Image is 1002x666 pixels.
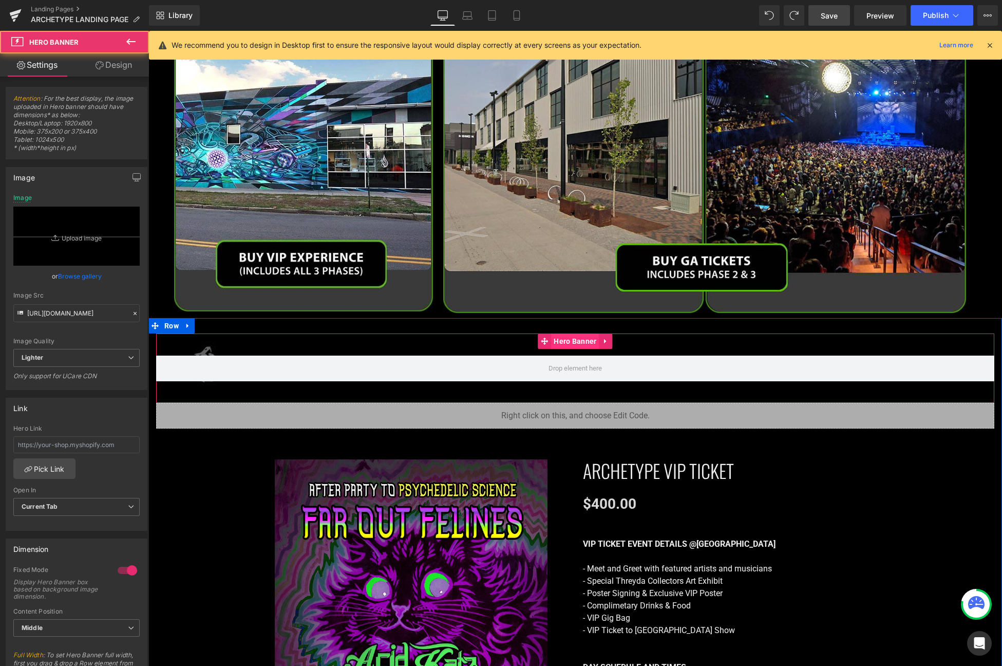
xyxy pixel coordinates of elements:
[13,95,140,159] span: : For the best display, the image uploaded in Hero banner should have dimensions* as below: Deskt...
[13,304,140,322] input: Link
[455,5,480,26] a: Laptop
[866,10,894,21] span: Preview
[923,11,949,20] span: Publish
[504,5,529,26] a: Mobile
[977,5,998,26] button: More
[784,5,804,26] button: Redo
[31,5,149,13] a: Landing Pages
[13,458,75,479] a: Pick Link
[434,632,538,641] strong: DAY SCHEDULE AND TIMES
[13,566,107,577] div: Fixed Mode
[168,11,193,20] span: Library
[13,539,49,553] div: Dimension
[967,631,992,656] div: Open Intercom Messenger
[22,503,58,510] b: Current Tab
[821,10,838,21] span: Save
[13,436,140,453] input: https://your-shop.myshopify.com
[13,372,140,387] div: Only support for UCare CDN
[480,5,504,26] a: Tablet
[13,487,140,494] div: Open In
[33,287,46,303] a: Expand / Collapse
[13,95,41,102] a: Attention
[434,557,727,606] div: - Poster Signing & Exclusive VIP Poster - Complimetary Drinks & Food - VIP Gig Bag - VIP Ticket t...
[13,608,140,615] div: Content Position
[13,292,140,299] div: Image Src
[13,194,32,201] div: Image
[434,429,585,451] a: Archetype VIP Ticket
[13,168,35,182] div: Image
[172,40,641,51] p: We recommend you to design in Desktop first to ensure the responsive layout would display correct...
[13,287,33,303] span: Row
[403,303,450,318] span: Hero Banner
[911,5,973,26] button: Publish
[13,425,140,432] div: Hero Link
[13,271,140,282] div: or
[434,532,727,544] div: - Meet and Greet with featured artists and musicians
[58,267,102,285] a: Browse gallery
[13,398,28,413] div: Link
[77,53,151,77] a: Design
[29,38,79,46] span: Hero Banner
[854,5,906,26] a: Preview
[31,15,128,24] span: ARCHETYPE LANDING PAGE
[22,624,43,632] b: Middle
[434,544,727,557] div: - Special Threyda Collectors Art Exhibit
[22,354,43,361] b: Lighter
[451,303,464,318] a: Expand / Collapse
[759,5,780,26] button: Undo
[935,39,977,51] a: Learn more
[149,5,200,26] a: New Library
[434,508,627,518] strong: VIP TICKET EVENT DETAILS @[GEOGRAPHIC_DATA]
[13,579,106,600] div: Display Hero Banner box based on background image dimension.
[13,338,140,345] div: Image Quality
[13,651,43,659] a: Full Width
[434,467,488,480] span: $400.00
[430,5,455,26] a: Desktop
